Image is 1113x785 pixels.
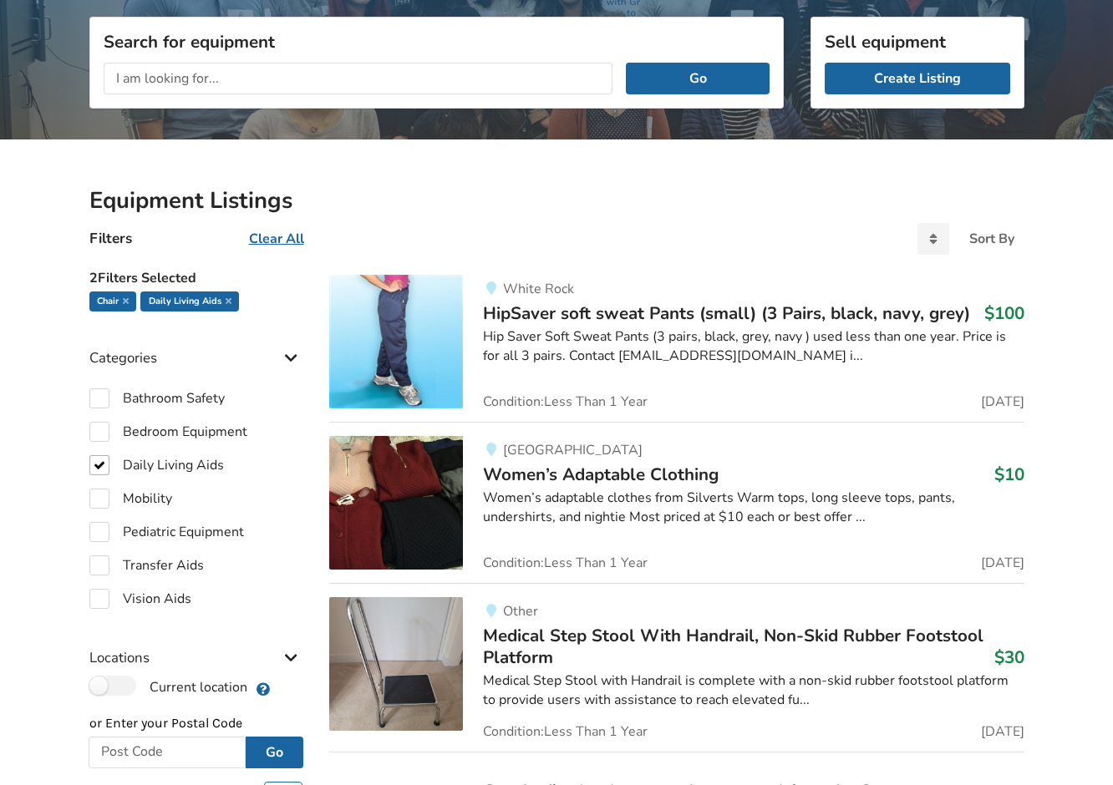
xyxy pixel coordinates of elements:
[483,725,648,738] span: Condition: Less Than 1 Year
[503,441,643,459] span: [GEOGRAPHIC_DATA]
[329,583,1024,752] a: daily living aids-medical step stool with handrail, non-skid rubber footstool platformOtherMedica...
[503,280,574,298] span: White Rock
[981,395,1024,408] span: [DATE]
[89,261,303,291] h5: 2 Filters Selected
[994,646,1024,668] h3: $30
[89,489,172,509] label: Mobility
[89,676,247,697] label: Current location
[246,737,303,768] button: Go
[249,230,304,248] u: Clear All
[329,436,463,570] img: daily living aids-women’s adaptable clothing
[89,555,204,575] label: Transfer Aids
[104,31,770,53] h3: Search for equipment
[89,737,246,768] input: Post Code
[483,327,1024,366] div: Hip Saver Soft Sweat Pants (3 pairs, black, grey, navy ) used less than one year. Price is for al...
[483,463,719,486] span: Women’s Adaptable Clothing
[981,725,1024,738] span: [DATE]
[89,388,225,408] label: Bathroom Safety
[825,63,1010,94] a: Create Listing
[483,301,970,325] span: HipSaver soft sweat Pants (small) (3 Pairs, black, navy, grey)
[89,186,1024,215] h2: Equipment Listings
[483,556,648,570] span: Condition: Less Than 1 Year
[89,291,136,311] div: chair
[104,63,613,94] input: I am looking for...
[483,624,983,669] span: Medical Step Stool With Handrail, Non-Skid Rubber Footstool Platform
[503,602,538,620] span: Other
[626,63,769,94] button: Go
[89,229,132,248] h4: Filters
[89,589,191,609] label: Vision Aids
[89,316,303,375] div: Categories
[140,291,238,311] div: Daily Living Aids
[89,522,244,542] label: Pediatric Equipment
[329,597,463,731] img: daily living aids-medical step stool with handrail, non-skid rubber footstool platform
[825,31,1010,53] h3: Sell equipment
[969,232,1014,246] div: Sort By
[483,489,1024,527] div: Women’s adaptable clothes from Silverts Warm tops, long sleeve tops, pants, undershirts, and nigh...
[89,422,247,442] label: Bedroom Equipment
[984,302,1024,324] h3: $100
[483,395,648,408] span: Condition: Less Than 1 Year
[89,615,303,675] div: Locations
[89,714,303,733] p: or Enter your Postal Code
[994,463,1024,485] h3: $10
[89,455,224,475] label: Daily Living Aids
[329,422,1024,583] a: daily living aids-women’s adaptable clothing[GEOGRAPHIC_DATA]Women’s Adaptable Clothing$10Women’s...
[329,275,1024,422] a: daily living aids-hipsaver soft sweat pants (small) (3 pairs, black, navy, grey)White RockHipSave...
[483,671,1024,710] div: Medical Step Stool with Handrail is complete with a non-skid rubber footstool platform to provide...
[981,556,1024,570] span: [DATE]
[329,275,463,408] img: daily living aids-hipsaver soft sweat pants (small) (3 pairs, black, navy, grey)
